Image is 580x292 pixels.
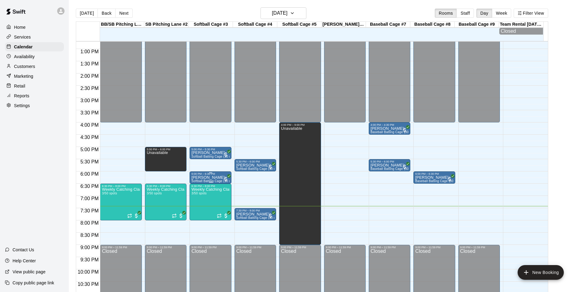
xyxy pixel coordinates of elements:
[79,147,100,152] span: 5:00 PM
[147,246,185,249] div: 9:00 PM – 11:59 PM
[501,28,541,34] div: Closed
[98,9,116,18] button: Back
[447,176,453,182] span: All customers have paid
[5,23,64,32] a: Home
[191,185,229,188] div: 6:30 PM – 8:00 PM
[456,9,474,18] button: Staff
[14,63,35,69] p: Customers
[5,42,64,51] a: Calendar
[371,160,408,163] div: 5:30 PM – 6:00 PM
[415,172,453,175] div: 6:00 PM – 6:30 PM
[14,83,25,89] p: Retail
[514,9,548,18] button: Filter View
[268,164,274,170] span: All customers have paid
[172,213,177,218] span: Recurring event
[14,44,33,50] p: Calendar
[14,103,30,109] p: Settings
[371,123,408,126] div: 4:00 PM – 4:30 PM
[13,269,46,275] p: View public page
[14,34,31,40] p: Services
[102,185,140,188] div: 6:30 PM – 8:00 PM
[14,54,35,60] p: Availability
[190,184,231,220] div: 6:30 PM – 8:00 PM: Weekly Catching Class
[79,73,100,79] span: 2:00 PM
[5,81,64,91] a: Retail
[268,213,274,219] span: All customers have paid
[260,7,306,19] button: [DATE]
[191,192,206,195] span: 3/50 spots filled
[79,135,100,140] span: 4:30 PM
[76,282,100,287] span: 10:30 PM
[13,258,36,264] p: Help Center
[76,9,98,18] button: [DATE]
[233,22,277,28] div: Softball Cage #4
[415,179,460,183] span: Baseball Batting Cage (30 min)
[79,233,100,238] span: 8:30 PM
[79,61,100,66] span: 1:30 PM
[14,93,29,99] p: Reports
[236,167,280,170] span: Softball Batting Cage (30 min)
[178,213,184,219] span: All customers have paid
[415,246,453,249] div: 9:00 PM – 11:59 PM
[5,52,64,61] a: Availability
[366,22,410,28] div: Baseball Cage #7
[79,208,100,213] span: 7:30 PM
[281,246,319,249] div: 9:00 PM – 11:59 PM
[413,171,455,184] div: 6:00 PM – 6:30 PM: Rj Carver
[191,155,235,158] span: Softball Batting Cage (30 min)
[5,62,64,71] div: Customers
[235,159,276,171] div: 5:30 PM – 6:00 PM: Softball Batting Cage (30 min)
[79,110,100,115] span: 3:30 PM
[100,184,142,220] div: 6:30 PM – 8:00 PM: Weekly Catching Class
[144,22,189,28] div: SB Pitching Lane #2
[191,148,229,151] div: 5:00 PM – 5:30 PM
[402,127,408,133] span: All customers have paid
[102,246,140,249] div: 9:00 PM – 11:59 PM
[223,176,229,182] span: All customers have paid
[79,49,100,54] span: 1:00 PM
[5,72,64,81] a: Marketing
[326,246,364,249] div: 9:00 PM – 11:59 PM
[79,86,100,91] span: 2:30 PM
[476,9,492,18] button: Day
[13,280,54,286] p: Copy public page link
[147,185,185,188] div: 6:30 PM – 8:00 PM
[371,246,408,249] div: 9:00 PM – 11:59 PM
[279,122,321,245] div: 4:00 PM – 9:00 PM: Unavailable
[79,122,100,128] span: 4:00 PM
[518,265,564,280] button: add
[191,172,229,175] div: 6:00 PM – 6:30 PM
[14,73,33,79] p: Marketing
[13,247,34,253] p: Contact Us
[79,245,100,250] span: 9:00 PM
[371,167,416,170] span: Baseball Batting Cage (30 min)
[236,246,274,249] div: 9:00 PM – 11:59 PM
[79,171,100,177] span: 6:00 PM
[79,257,100,262] span: 9:30 PM
[5,32,64,42] a: Services
[455,22,499,28] div: Baseball Cage #9
[223,213,229,219] span: All customers have paid
[79,220,100,226] span: 8:00 PM
[76,269,100,275] span: 10:00 PM
[5,91,64,100] div: Reports
[79,98,100,103] span: 3:00 PM
[410,22,455,28] div: Baseball Cage #8
[102,192,117,195] span: 3/50 spots filled
[236,160,274,163] div: 5:30 PM – 6:00 PM
[79,184,100,189] span: 6:30 PM
[79,159,100,164] span: 5:30 PM
[236,216,280,219] span: Softball Batting Cage (30 min)
[435,9,457,18] button: Rooms
[236,209,274,212] div: 7:30 PM – 8:00 PM
[190,171,231,184] div: 6:00 PM – 6:30 PM: Heather Hansen
[189,22,233,28] div: Softball Cage #3
[147,192,162,195] span: 3/50 spots filled
[369,122,410,135] div: 4:00 PM – 4:30 PM: Baseball Batting Cage (30 min)
[460,246,498,249] div: 9:00 PM – 11:59 PM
